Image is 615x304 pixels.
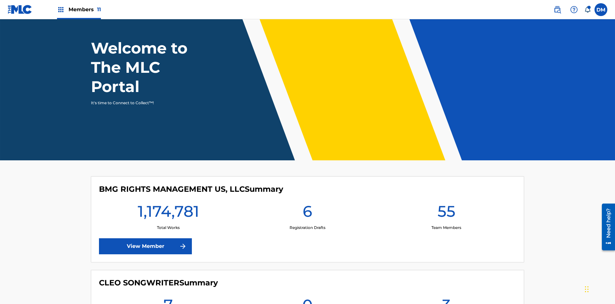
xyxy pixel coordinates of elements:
h1: Welcome to The MLC Portal [91,38,211,96]
iframe: Resource Center [597,201,615,254]
p: Registration Drafts [290,225,325,231]
img: search [553,6,561,13]
span: Members [69,6,101,13]
img: help [570,6,578,13]
div: Help [568,3,580,16]
h1: 1,174,781 [138,202,199,225]
p: It's time to Connect to Collect™! [91,100,202,106]
h1: 6 [303,202,312,225]
img: MLC Logo [8,5,32,14]
img: Top Rightsholders [57,6,65,13]
p: Team Members [431,225,461,231]
h4: BMG RIGHTS MANAGEMENT US, LLC [99,184,283,194]
p: Total Works [157,225,180,231]
div: Notifications [584,6,591,13]
div: User Menu [594,3,607,16]
span: 11 [97,6,101,13]
iframe: Chat Widget [583,273,615,304]
h1: 55 [438,202,455,225]
h4: CLEO SONGWRITER [99,278,218,288]
img: f7272a7cc735f4ea7f67.svg [179,242,187,250]
a: Public Search [551,3,564,16]
div: Drag [585,280,589,299]
a: View Member [99,238,192,254]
